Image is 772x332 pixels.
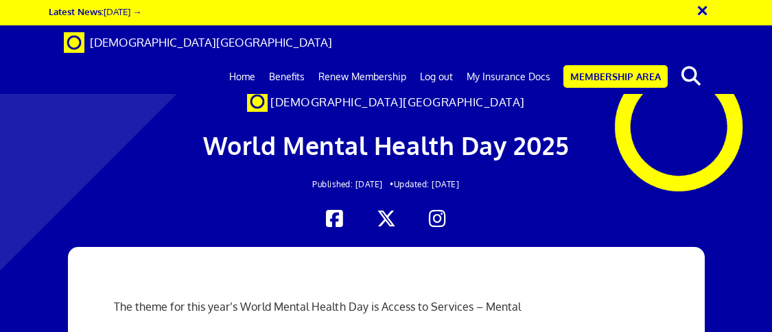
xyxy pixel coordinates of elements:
[413,60,460,94] a: Log out
[203,130,570,161] span: World Mental Health Day 2025
[460,60,557,94] a: My Insurance Docs
[270,95,525,109] span: [DEMOGRAPHIC_DATA][GEOGRAPHIC_DATA]
[54,25,342,60] a: Brand [DEMOGRAPHIC_DATA][GEOGRAPHIC_DATA]
[312,179,394,189] span: Published: [DATE] •
[49,5,104,17] strong: Latest News:
[114,298,658,315] p: The theme for this year’s World Mental Health Day is Access to Services – Mental
[312,60,413,94] a: Renew Membership
[262,60,312,94] a: Benefits
[90,35,332,49] span: [DEMOGRAPHIC_DATA][GEOGRAPHIC_DATA]
[670,62,712,91] button: search
[49,5,141,17] a: Latest News:[DATE] →
[174,180,598,189] h2: Updated: [DATE]
[222,60,262,94] a: Home
[563,65,668,88] a: Membership Area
